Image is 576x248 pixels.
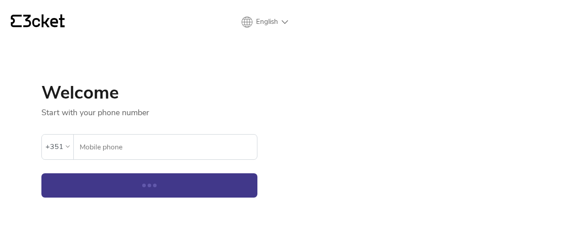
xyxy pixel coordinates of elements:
[74,135,257,160] label: Mobile phone
[41,173,257,198] button: Continue
[45,140,63,153] div: +351
[11,15,22,27] g: {' '}
[41,102,257,118] p: Start with your phone number
[41,84,257,102] h1: Welcome
[79,135,257,159] input: Mobile phone
[11,14,65,30] a: {' '}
